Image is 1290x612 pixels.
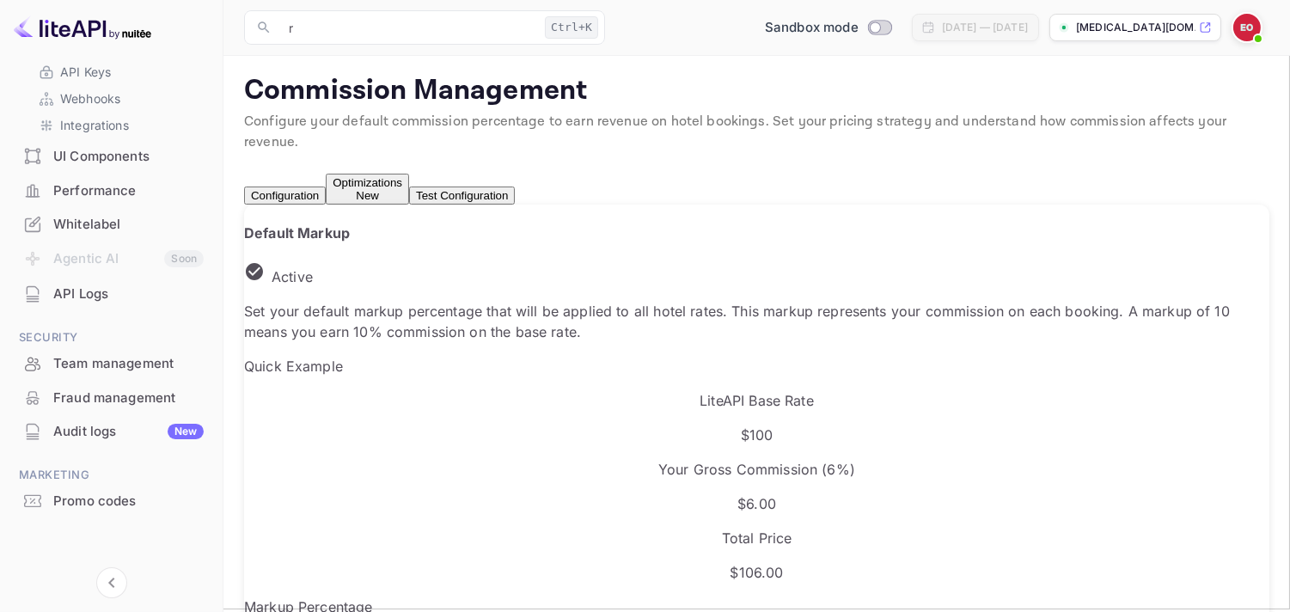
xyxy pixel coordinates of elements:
p: $100 [244,425,1269,445]
span: Sandbox mode [765,18,859,38]
div: Ctrl+K [545,16,598,39]
p: $ 6.00 [244,493,1269,514]
span: Marketing [10,466,212,485]
div: Performance [53,181,204,201]
button: Configuration [244,187,326,205]
p: LiteAPI Base Rate [244,390,1269,411]
a: Audit logsNew [10,415,212,447]
a: Promo codes [10,485,212,517]
p: [MEDICAL_DATA][DOMAIN_NAME] [1076,20,1195,35]
div: UI Components [53,147,204,167]
div: Promo codes [53,492,204,511]
img: Efezino Ogaga [1233,14,1261,41]
div: API Logs [53,285,204,304]
p: Quick Example [244,356,1269,376]
div: Audit logsNew [10,415,212,449]
span: Security [10,328,212,347]
div: Performance [10,174,212,208]
div: Whitelabel [53,215,204,235]
h4: Default Markup [244,223,1269,243]
div: UI Components [10,140,212,174]
p: API Keys [60,63,111,81]
a: Fraud management [10,382,212,413]
div: Optimizations [333,176,402,202]
a: Team management [10,347,212,379]
a: UI Components [10,140,212,172]
div: Whitelabel [10,208,212,242]
button: Collapse navigation [96,567,127,598]
div: Team management [53,354,204,374]
input: Search (e.g. bookings, documentation) [278,10,538,45]
div: Fraud management [10,382,212,415]
div: New [168,424,204,439]
p: Your Gross Commission ( 6 %) [244,459,1269,480]
a: Performance [10,174,212,206]
a: API Keys [38,63,199,81]
a: Webhooks [38,89,199,107]
p: Set your default markup percentage that will be applied to all hotel rates. This markup represent... [244,301,1269,342]
p: Total Price [244,528,1269,548]
div: Audit logs [53,422,204,442]
a: API Logs [10,278,212,309]
div: Fraud management [53,389,204,408]
div: [DATE] — [DATE] [942,20,1028,35]
div: Integrations [31,113,205,138]
p: Webhooks [60,89,120,107]
span: New [349,189,386,202]
div: API Keys [31,59,205,84]
p: Integrations [60,116,129,134]
button: Test Configuration [409,187,515,205]
span: Active [265,268,320,285]
p: $ 106.00 [244,562,1269,583]
p: Commission Management [244,74,1269,108]
div: Team management [10,347,212,381]
a: Integrations [38,116,199,134]
img: LiteAPI logo [14,14,151,41]
div: API Logs [10,278,212,311]
a: Whitelabel [10,208,212,240]
div: Switch to Production mode [758,18,898,38]
div: Webhooks [31,86,205,111]
p: Configure your default commission percentage to earn revenue on hotel bookings. Set your pricing ... [244,112,1269,153]
div: Promo codes [10,485,212,518]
